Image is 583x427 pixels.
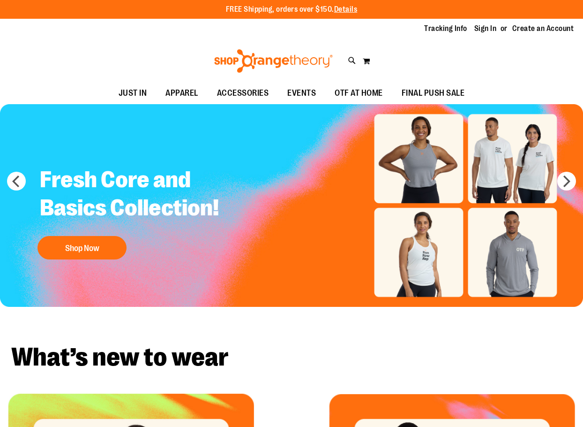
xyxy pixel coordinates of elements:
[217,83,269,104] span: ACCESSORIES
[165,83,198,104] span: APPAREL
[226,4,358,15] p: FREE Shipping, orders over $150.
[278,83,325,104] a: EVENTS
[557,172,576,191] button: next
[335,83,383,104] span: OTF AT HOME
[402,83,465,104] span: FINAL PUSH SALE
[213,49,334,73] img: Shop Orangetheory
[33,159,237,231] h2: Fresh Core and Basics Collection!
[392,83,474,104] a: FINAL PUSH SALE
[287,83,316,104] span: EVENTS
[7,172,26,191] button: prev
[37,236,127,259] button: Shop Now
[325,83,392,104] a: OTF AT HOME
[474,23,497,34] a: Sign In
[424,23,467,34] a: Tracking Info
[119,83,147,104] span: JUST IN
[11,344,572,370] h2: What’s new to wear
[334,5,358,14] a: Details
[33,159,237,264] a: Fresh Core and Basics Collection! Shop Now
[109,83,157,104] a: JUST IN
[512,23,574,34] a: Create an Account
[208,83,278,104] a: ACCESSORIES
[156,83,208,104] a: APPAREL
